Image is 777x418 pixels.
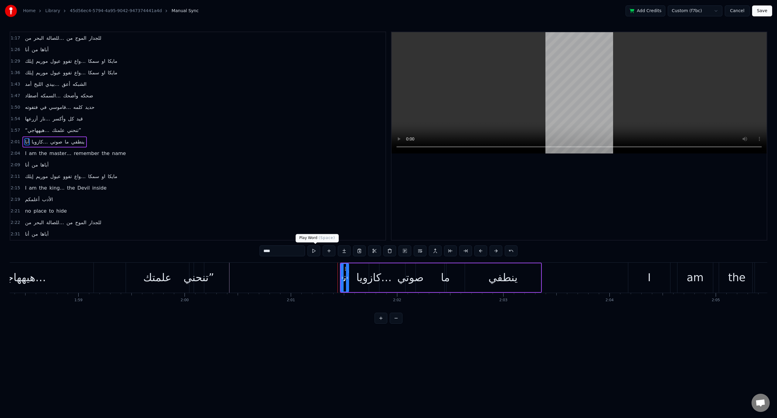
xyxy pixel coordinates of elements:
span: أباها [40,46,49,53]
span: 1:57 [11,127,20,133]
a: Home [23,8,36,14]
span: 2:22 [11,220,20,226]
div: علمتك [143,270,171,286]
span: قاموسي… [48,104,71,111]
span: علمتك [51,127,65,134]
span: master… [49,150,72,157]
span: ‎أعلمكم [24,196,40,203]
span: وأضحك [63,92,79,99]
span: البحر [33,219,44,226]
span: ‎“هيههاجي… [24,127,50,134]
div: صوتي [397,270,424,286]
span: 2:11 [11,174,20,180]
div: كازويا… [356,270,392,286]
span: أعق [61,81,71,88]
span: عيول [50,69,61,76]
div: the [728,270,745,286]
button: Cancel [725,5,749,16]
span: the [39,150,48,157]
a: Library [45,8,60,14]
span: أباها [40,231,49,238]
span: ‎أنا [24,138,30,145]
span: 2:19 [11,197,20,203]
div: am [687,270,704,286]
span: ما [64,138,69,145]
span: the [39,184,48,191]
span: صوتي [50,138,63,145]
span: ‎إيلك [24,173,34,180]
span: مايكا [107,69,118,76]
span: من [31,161,39,168]
span: ينطفي [71,138,85,145]
span: place [33,207,47,214]
span: 2:09 [11,162,20,168]
span: الليخ [33,81,44,88]
span: قيد [76,115,83,122]
div: I [648,270,651,286]
span: تفوو [63,69,73,76]
span: 1:26 [11,47,20,53]
span: ‎إيلك [24,69,34,76]
span: 2:04 [11,150,20,157]
span: king… [49,184,65,191]
div: ‎أنا [340,270,349,286]
span: سمكا [87,69,100,76]
span: ‎من [24,35,32,42]
div: Play Word [296,234,339,242]
span: 1:43 [11,81,20,87]
span: للجدار [88,35,102,42]
span: كلمه [73,104,83,111]
span: ‎أنا [24,46,30,53]
div: ما [441,270,450,286]
span: 1:29 [11,58,20,64]
span: ‎أمد [24,81,32,88]
span: عيول [50,58,61,65]
span: 1:36 [11,70,20,76]
span: remember [73,150,100,157]
span: name [111,150,126,157]
div: 1:59 [74,298,83,303]
span: 2:21 [11,208,20,214]
span: to [48,207,54,214]
span: ‎من [24,219,32,226]
img: youka [5,5,17,17]
button: Save [752,5,772,16]
span: حديد [84,104,95,111]
span: الموج [75,35,87,42]
div: 2:05 [712,298,720,303]
span: ‎أنا [24,231,30,238]
span: ‎أصطاد [24,92,39,99]
span: الأدب [41,196,53,203]
span: كازويا… [31,138,48,145]
span: 2:15 [11,185,20,191]
span: hide [56,207,68,214]
span: ضحكه [80,92,93,99]
span: موريم [35,69,49,76]
span: ( Space ) [319,236,335,240]
span: الموج [75,219,87,226]
span: أباها [40,161,49,168]
span: واع… [74,173,87,180]
span: مايكا [107,173,118,180]
span: I [24,184,27,191]
span: السمكه… [40,92,61,99]
span: the [66,184,76,191]
span: نار… [39,115,51,122]
span: 1:50 [11,104,20,110]
span: عيول [50,173,61,180]
span: كل [67,115,75,122]
span: او [101,69,106,76]
span: في [39,104,47,111]
div: 2:00 [181,298,189,303]
span: واع… [74,58,87,65]
span: am [28,150,37,157]
div: 2:01 [287,298,295,303]
span: 2:01 [11,139,20,145]
span: البحر [33,35,44,42]
span: موريم [35,173,49,180]
div: تنحني” [184,270,214,286]
span: 1:47 [11,93,20,99]
span: من [66,35,73,42]
span: Manual Sync [171,8,198,14]
span: Devil [77,184,90,191]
